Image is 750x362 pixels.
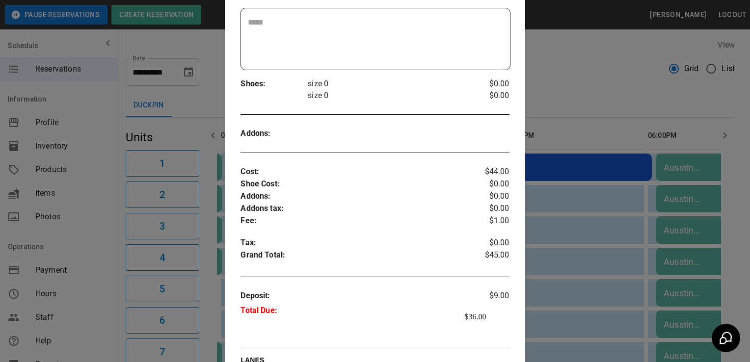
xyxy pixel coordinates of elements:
p: Addons : [241,190,464,203]
p: Shoe Cost : [241,178,464,190]
p: size 0 [308,90,464,102]
p: Cost : [241,166,464,178]
p: Shoes : [241,78,308,90]
p: $0.00 [464,178,509,190]
p: $0.00 [464,203,509,215]
p: $44.00 [464,166,509,178]
p: $1.00 [464,215,509,227]
p: $45.00 [464,249,509,264]
p: Addons tax : [241,203,464,215]
p: Tax : [241,237,464,249]
p: $0.00 [464,90,509,102]
p: Deposit : [241,290,464,305]
p: $0.00 [464,190,509,203]
p: $0.00 [464,78,509,90]
p: size 0 [308,78,464,90]
p: $0.00 [464,237,509,249]
p: Fee : [241,215,464,227]
p: $9.00 [464,290,509,305]
p: Total Due : [241,305,464,319]
p: $36.00 [464,312,509,327]
p: Addons : [241,128,308,140]
p: Grand Total : [241,249,464,264]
